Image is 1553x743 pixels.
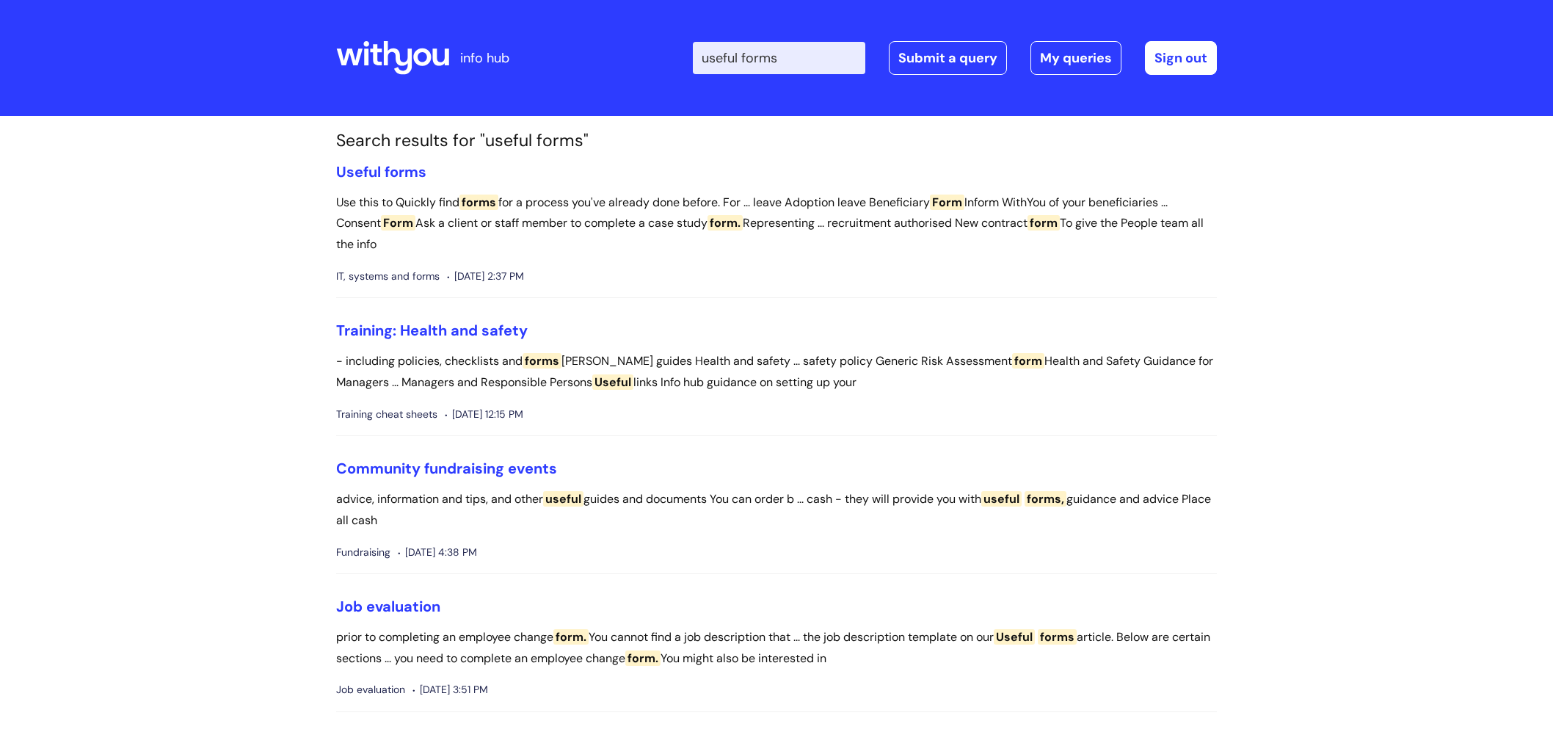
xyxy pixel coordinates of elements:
span: Form [930,195,964,210]
span: [DATE] 3:51 PM [412,681,488,699]
p: - including policies, checklists and [PERSON_NAME] guides Health and safety ... safety policy Gen... [336,351,1217,394]
a: Sign out [1145,41,1217,75]
span: form. [553,629,589,645]
span: Job evaluation [336,681,405,699]
a: Community fundraising events [336,459,557,478]
a: Submit a query [889,41,1007,75]
span: form. [625,650,661,666]
a: Job evaluation [336,597,440,616]
span: forms [459,195,498,210]
a: My queries [1030,41,1121,75]
span: [DATE] 2:37 PM [447,267,524,286]
p: prior to completing an employee change You cannot find a job description that ... the job descrip... [336,627,1217,670]
span: forms [385,162,426,181]
span: Useful [592,374,633,390]
span: form. [708,215,743,231]
span: forms [1038,629,1077,645]
div: | - [693,41,1217,75]
a: Useful forms [336,162,426,181]
p: advice, information and tips, and other guides and documents You can order b ... cash - they will... [336,489,1217,532]
input: Search [693,42,865,74]
p: info hub [460,46,509,70]
span: useful [981,491,1022,507]
span: Training cheat sheets [336,405,437,424]
span: Form [381,215,415,231]
span: [DATE] 12:15 PM [445,405,523,424]
span: Useful [336,162,381,181]
p: Use this to Quickly find for a process you've already done before. For ... leave Adoption leave B... [336,192,1217,255]
span: form [1012,353,1044,369]
span: forms, [1025,491,1066,507]
span: form [1028,215,1060,231]
span: IT, systems and forms [336,267,440,286]
span: useful [543,491,583,507]
span: [DATE] 4:38 PM [398,543,477,562]
span: forms [523,353,561,369]
span: Fundraising [336,543,390,562]
a: Training: Health and safety [336,321,528,340]
h1: Search results for "useful forms" [336,131,1217,151]
span: Useful [994,629,1035,645]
